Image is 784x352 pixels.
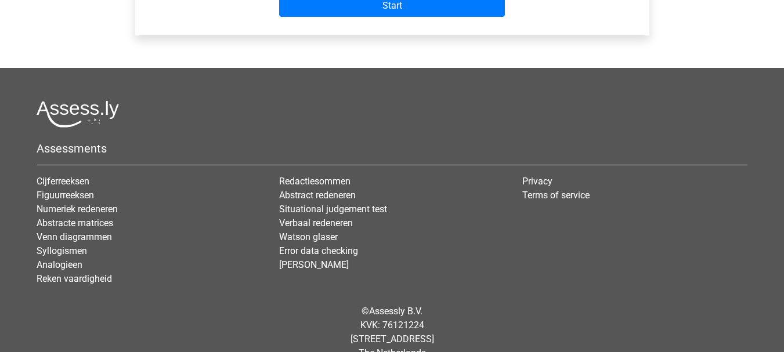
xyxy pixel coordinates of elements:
a: Abstract redeneren [279,190,356,201]
a: Watson glaser [279,231,338,242]
a: Syllogismen [37,245,87,256]
a: Situational judgement test [279,204,387,215]
a: Redactiesommen [279,176,351,187]
a: [PERSON_NAME] [279,259,349,270]
a: Venn diagrammen [37,231,112,242]
a: Assessly B.V. [369,306,422,317]
a: Abstracte matrices [37,217,113,228]
a: Numeriek redeneren [37,204,118,215]
a: Error data checking [279,245,358,256]
img: Assessly logo [37,100,119,128]
a: Analogieen [37,259,82,270]
a: Reken vaardigheid [37,273,112,284]
h5: Assessments [37,141,747,155]
a: Figuurreeksen [37,190,94,201]
a: Cijferreeksen [37,176,89,187]
a: Privacy [522,176,552,187]
a: Verbaal redeneren [279,217,353,228]
a: Terms of service [522,190,590,201]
